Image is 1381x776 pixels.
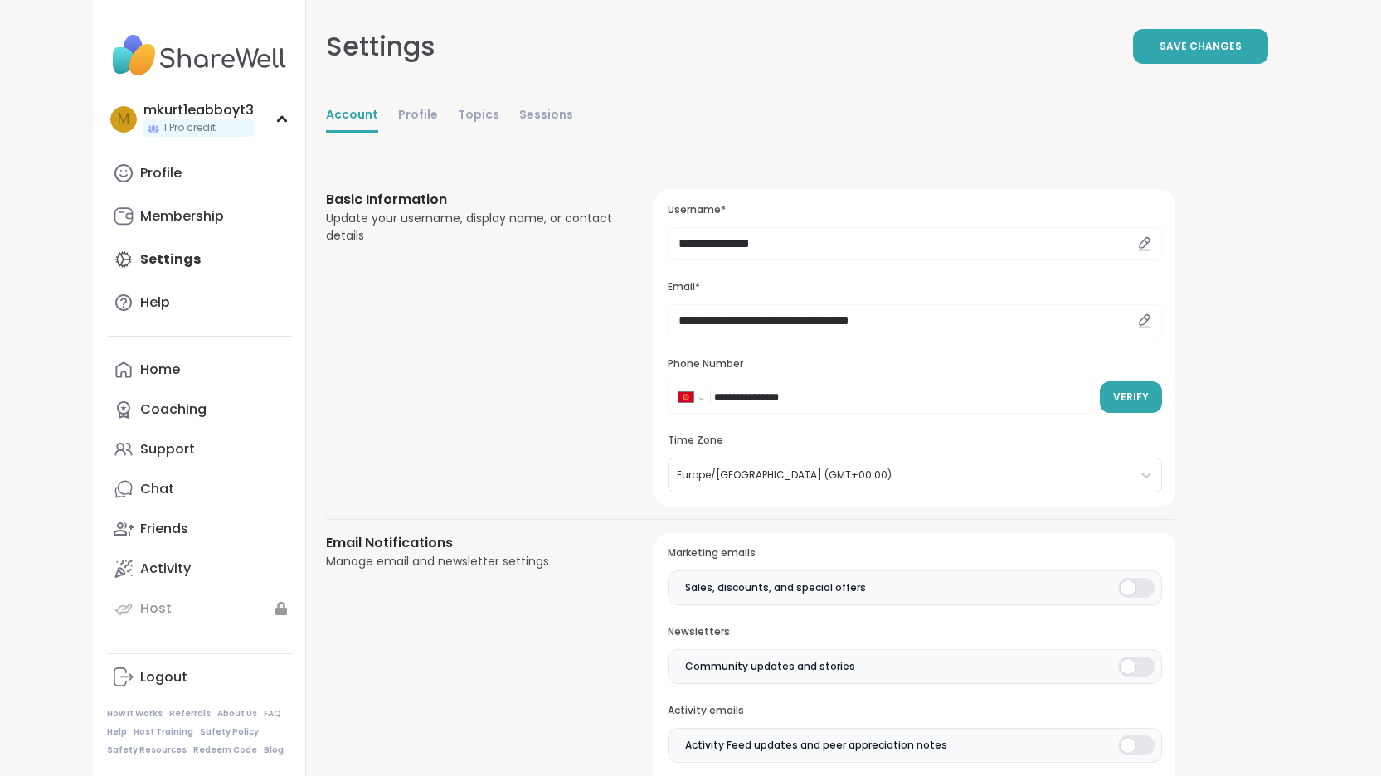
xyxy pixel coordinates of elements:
span: 1 Pro credit [163,121,216,135]
a: Friends [107,509,292,549]
h3: Newsletters [668,625,1161,639]
a: Host [107,589,292,628]
div: Logout [140,668,187,686]
span: Save Changes [1160,39,1242,54]
button: Save Changes [1133,29,1268,64]
a: Support [107,429,292,469]
button: Verify [1100,381,1162,413]
div: Home [140,361,180,379]
a: FAQ [264,708,281,720]
a: Logout [107,657,292,697]
a: Redeem Code [193,744,257,756]
div: Profile [140,164,182,182]
div: Update your username, display name, or contact details [326,210,615,245]
span: Verify [1113,390,1149,405]
a: Chat [107,469,292,509]
div: Coaching [140,400,207,419]
a: Coaching [107,390,292,429]
h3: Time Zone [668,434,1161,448]
h3: Email* [668,280,1161,294]
div: Settings [326,27,435,66]
span: Community updates and stories [685,659,855,674]
a: Safety Resources [107,744,187,756]
img: ShareWell Nav Logo [107,27,292,85]
a: About Us [217,708,257,720]
div: Chat [140,480,174,498]
div: Membership [140,207,224,226]
a: Blog [264,744,284,756]
div: mkurt1eabboyt3 [143,101,254,119]
a: Profile [107,153,292,193]
h3: Marketing emails [668,546,1161,560]
h3: Phone Number [668,357,1161,371]
a: Help [107,283,292,323]
a: Account [326,99,378,133]
a: Sessions [519,99,573,133]
a: Referrals [169,708,211,720]
a: Help [107,726,127,738]
div: Manage email and newsletter settings [326,553,615,570]
div: Friends [140,520,188,538]
a: Profile [398,99,438,133]
h3: Activity emails [668,704,1161,718]
span: m [118,109,129,130]
a: Safety Policy [200,726,259,738]
a: Activity [107,549,292,589]
a: Host Training [134,726,193,738]
div: Activity [140,560,191,578]
span: Sales, discounts, and special offers [685,580,866,595]
a: How It Works [107,708,163,720]
a: Membership [107,196,292,236]
h3: Username* [668,203,1161,217]
span: Activity Feed updates and peer appreciation notes [685,738,947,753]
div: Support [140,440,195,458]
a: Topics [458,99,499,133]
div: Help [140,293,170,312]
h3: Basic Information [326,190,615,210]
div: Host [140,599,172,618]
h3: Email Notifications [326,533,615,553]
a: Home [107,350,292,390]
